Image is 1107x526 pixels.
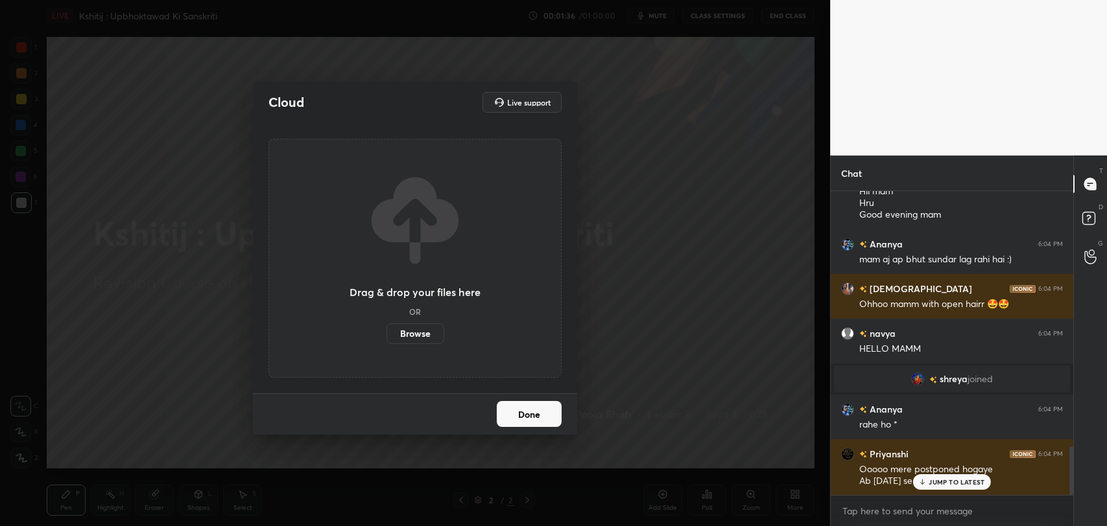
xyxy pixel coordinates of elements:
img: no-rating-badge.077c3623.svg [859,451,867,458]
p: JUMP TO LATEST [929,478,984,486]
img: d0b737f365634951bb74a72eb653639b.jpg [841,448,854,461]
div: 6:04 PM [1038,406,1063,413]
img: iconic-dark.1390631f.png [1010,450,1036,458]
h6: Priyanshi [867,447,909,461]
img: default.png [841,327,854,340]
span: joined [968,374,993,384]
img: iconic-dark.1390631f.png [1010,285,1036,293]
img: db7c069a5d0646709516ecdc614a252a.jpg [841,282,854,295]
div: mam aj ap bhut sundar lag rahi hai :) [859,253,1063,266]
h6: [DEMOGRAPHIC_DATA] [867,282,972,295]
img: no-rating-badge.077c3623.svg [859,286,867,293]
p: T [1099,166,1103,176]
div: 6:04 PM [1038,330,1063,337]
div: Ohhoo mamm with open hairr 🤩🤩 [859,298,1063,311]
img: no-rating-badge.077c3623.svg [859,330,867,337]
div: Hii mam Hru Good evening mam [859,185,1063,222]
img: no-rating-badge.077c3623.svg [859,241,867,248]
img: f7d9f2890f50499da83d22c3b64db97b.jpg [841,403,854,416]
div: 6:04 PM [1038,450,1063,458]
h6: Ananya [867,237,903,251]
img: f7d9f2890f50499da83d22c3b64db97b.jpg [841,238,854,251]
p: G [1098,238,1103,248]
h6: Ananya [867,402,903,416]
div: Ooooo mere postponed hogaye Ab [DATE] se [DATE] tak [859,463,1063,488]
img: no-rating-badge.077c3623.svg [929,376,937,383]
div: HELLO MAMM [859,343,1063,356]
h5: OR [409,308,421,315]
div: rahe ho * [859,418,1063,431]
p: D [1099,202,1103,212]
h6: navya [867,326,896,340]
div: grid [831,191,1073,495]
h5: Live support [507,98,551,106]
img: 605d0ba72d8f4d7b8f572fa204d3fdda.jpg [911,372,924,385]
span: shreya [940,374,968,384]
h3: Drag & drop your files here [350,287,481,297]
h2: Cloud [268,94,304,111]
button: Done [497,401,562,427]
img: no-rating-badge.077c3623.svg [859,406,867,413]
div: 6:04 PM [1038,285,1063,293]
div: 6:04 PM [1038,240,1063,248]
p: Chat [831,156,872,190]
